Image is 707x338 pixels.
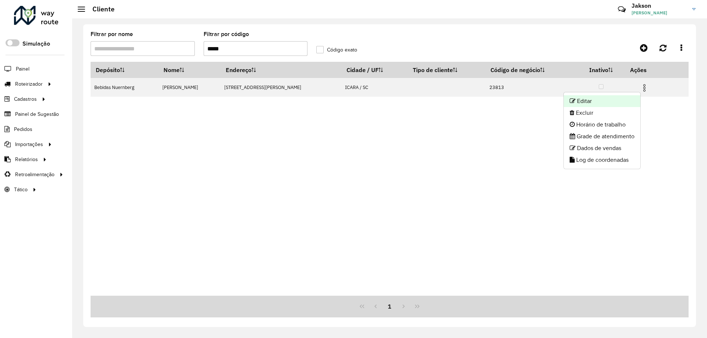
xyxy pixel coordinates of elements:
[632,10,687,16] span: [PERSON_NAME]
[564,131,640,142] li: Grade de atendimento
[15,140,43,148] span: Importações
[564,154,640,166] li: Log de coordenadas
[159,78,221,97] td: [PERSON_NAME]
[408,62,486,78] th: Tipo de cliente
[564,95,640,107] li: Editar
[614,1,630,17] a: Contato Rápido
[564,107,640,119] li: Excluir
[577,62,625,78] th: Inativo
[91,62,159,78] th: Depósito
[341,62,408,78] th: Cidade / UF
[91,78,159,97] td: Bebidas Nuernberg
[15,156,38,163] span: Relatórios
[564,142,640,154] li: Dados de vendas
[486,78,577,97] td: 23813
[221,62,341,78] th: Endereço
[486,62,577,78] th: Código de negócio
[159,62,221,78] th: Nome
[16,65,29,73] span: Painel
[15,80,43,88] span: Roteirizador
[341,78,408,97] td: ICARA / SC
[625,62,669,78] th: Ações
[15,110,59,118] span: Painel de Sugestão
[14,125,32,133] span: Pedidos
[14,95,37,103] span: Cadastros
[85,5,115,13] h2: Cliente
[204,30,249,39] label: Filtrar por código
[14,186,28,193] span: Tático
[564,119,640,131] li: Horário de trabalho
[22,39,50,48] label: Simulação
[221,78,341,97] td: [STREET_ADDRESS][PERSON_NAME]
[383,299,397,313] button: 1
[316,46,357,54] label: Código exato
[632,2,687,9] h3: Jakson
[15,171,54,178] span: Retroalimentação
[91,30,133,39] label: Filtrar por nome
